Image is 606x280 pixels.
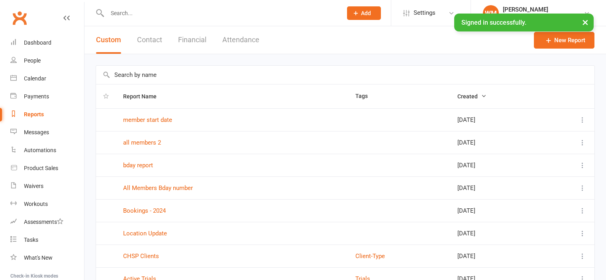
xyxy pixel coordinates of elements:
input: Search... [105,8,337,19]
button: Report Name [123,92,165,101]
button: Custom [96,26,121,54]
button: Created [457,92,486,101]
td: [DATE] [450,199,543,222]
div: Dashboard [24,39,51,46]
div: [PERSON_NAME] [503,6,584,13]
a: Payments [10,88,84,106]
td: [DATE] [450,222,543,245]
button: Financial [178,26,206,54]
th: Tags [348,84,450,108]
span: Report Name [123,93,165,100]
div: Calendar [24,75,46,82]
a: People [10,52,84,70]
a: All Members Bday number [123,184,193,192]
a: Reports [10,106,84,123]
button: Client-Type [355,251,385,261]
a: Tasks [10,231,84,249]
div: Tasks [24,237,38,243]
div: Waivers [24,183,43,189]
div: Product Sales [24,165,58,171]
a: member start date [123,116,172,123]
button: Attendance [222,26,259,54]
a: Location Update [123,230,167,237]
div: WM [483,5,499,21]
span: Created [457,93,486,100]
button: Add [347,6,381,20]
button: Contact [137,26,162,54]
span: Settings [414,4,435,22]
a: CHSP Clients [123,253,159,260]
a: Workouts [10,195,84,213]
div: Payments [24,93,49,100]
td: [DATE] [450,108,543,131]
a: Dashboard [10,34,84,52]
span: Add [361,10,371,16]
td: [DATE] [450,176,543,199]
td: [DATE] [450,245,543,267]
a: bday report [123,162,153,169]
div: People [24,57,41,64]
td: [DATE] [450,131,543,154]
td: [DATE] [450,154,543,176]
div: Automations [24,147,56,153]
a: Product Sales [10,159,84,177]
button: × [578,14,592,31]
a: New Report [534,32,594,49]
input: Search by name [96,66,594,84]
div: Workouts [24,201,48,207]
a: Assessments [10,213,84,231]
a: Clubworx [10,8,29,28]
a: Waivers [10,177,84,195]
div: Reports [24,111,44,117]
div: Assessments [24,219,63,225]
div: What's New [24,255,53,261]
a: Automations [10,141,84,159]
a: What's New [10,249,84,267]
span: Signed in successfully. [461,19,526,26]
div: Uniting Seniors [PERSON_NAME] [503,13,584,20]
a: Messages [10,123,84,141]
a: Bookings - 2024 [123,207,166,214]
a: all members 2 [123,139,161,146]
a: Calendar [10,70,84,88]
div: Messages [24,129,49,135]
